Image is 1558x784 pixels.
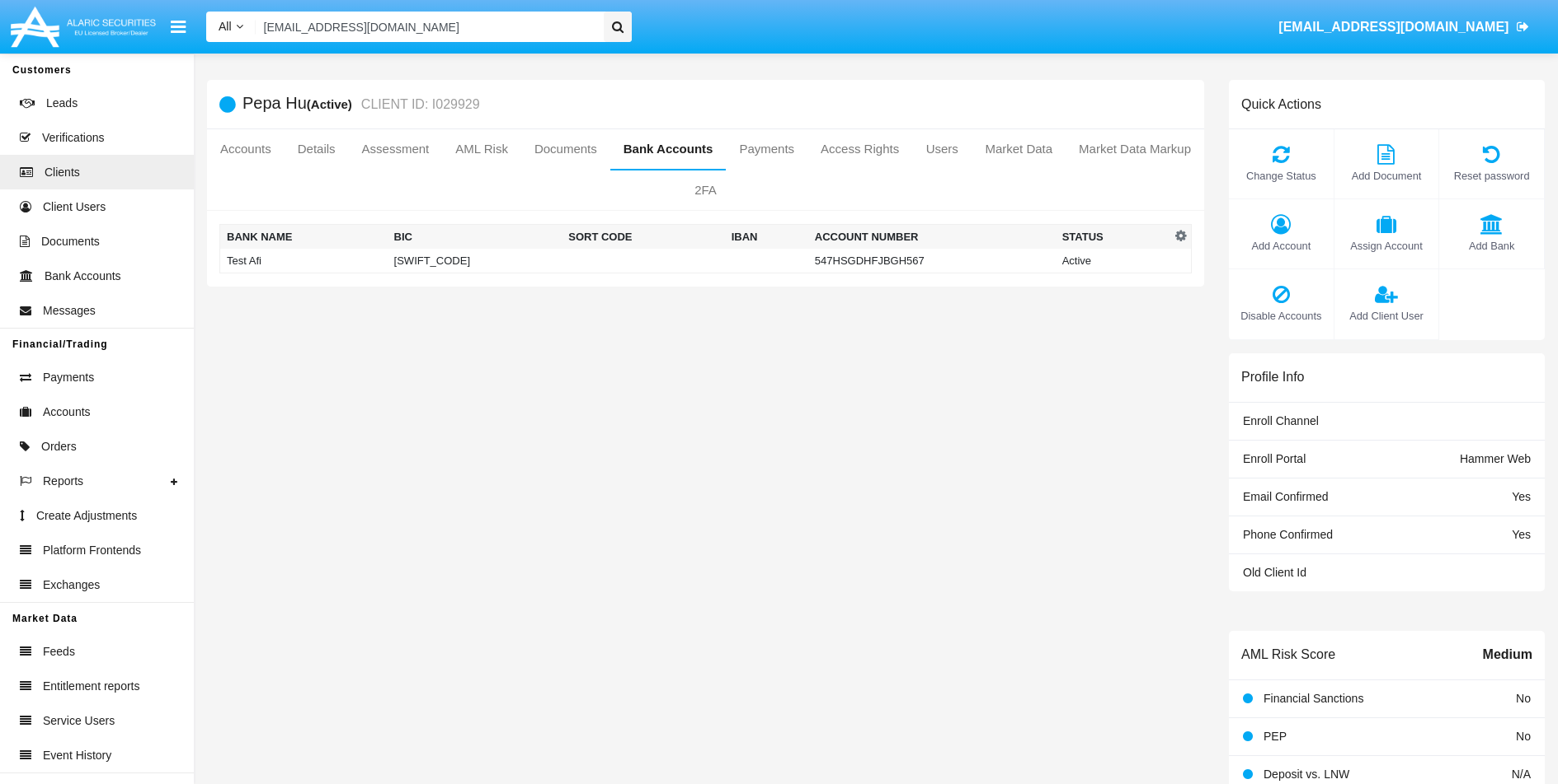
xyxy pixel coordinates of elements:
th: Sort Code [562,225,724,250]
a: Market Data Markup [1066,129,1204,169]
span: Deposit vs. LNW [1264,768,1349,781]
a: 2FA [207,170,1204,210]
a: Details [285,129,349,169]
input: Search [256,12,599,42]
span: Entitlement reports [43,678,140,695]
span: Disable Accounts [1237,308,1325,324]
a: Market Data [972,129,1066,169]
th: IBAN [725,225,808,250]
div: (Active) [307,95,357,114]
span: Hammer Web [1460,452,1531,465]
span: Platform Frontends [43,542,141,559]
span: Reset password [1447,168,1536,184]
span: No [1516,692,1531,705]
a: Documents [521,129,610,169]
span: Add Bank [1447,238,1536,254]
td: Active [1056,249,1171,273]
span: No [1516,730,1531,743]
a: AML Risk [442,129,521,169]
a: Assessment [349,129,443,169]
span: [EMAIL_ADDRESS][DOMAIN_NAME] [1278,20,1509,34]
td: 547HSGDHFJBGH567 [808,249,1056,273]
a: All [206,18,256,35]
span: Messages [43,302,96,320]
span: Bank Accounts [45,268,121,285]
span: Feeds [43,643,75,660]
a: Accounts [207,129,285,169]
a: [EMAIL_ADDRESS][DOMAIN_NAME] [1271,4,1537,50]
span: Reports [43,473,83,490]
h6: Quick Actions [1241,96,1321,112]
span: Yes [1512,528,1531,541]
span: Service Users [43,712,115,730]
img: Logo image [8,2,158,51]
span: Add Document [1343,168,1431,184]
span: Assign Account [1343,238,1431,254]
th: BIC [388,225,562,250]
small: CLIENT ID: I029929 [357,98,480,111]
h5: Pepa Hu [242,95,480,114]
span: PEP [1264,730,1287,743]
span: Financial Sanctions [1264,692,1363,705]
span: Email Confirmed [1243,490,1328,503]
span: Yes [1512,490,1531,503]
h6: AML Risk Score [1241,646,1335,662]
th: Status [1056,225,1171,250]
a: Users [912,129,972,169]
span: Payments [43,369,94,386]
a: Payments [726,129,807,169]
td: [SWIFT_CODE] [388,249,562,273]
span: Orders [41,438,77,455]
span: Add Account [1237,238,1325,254]
span: Accounts [43,404,91,421]
span: Client Users [43,198,106,216]
th: Bank Name [220,225,388,250]
span: Add Client User [1343,308,1431,324]
span: Clients [45,164,80,181]
a: Access Rights [807,129,912,169]
a: Bank Accounts [610,129,727,169]
span: Exchanges [43,576,100,594]
th: Account Number [808,225,1056,250]
span: All [219,20,232,33]
span: Enroll Portal [1243,452,1306,465]
span: N/A [1512,768,1531,781]
span: Event History [43,747,111,764]
span: Old Client Id [1243,566,1306,579]
h6: Profile Info [1241,369,1304,385]
span: Verifications [42,129,104,147]
span: Phone Confirmed [1243,528,1333,541]
td: Test Afi [220,249,388,273]
span: Enroll Channel [1243,414,1319,427]
span: Leads [46,95,78,112]
span: Change Status [1237,168,1325,184]
span: Medium [1483,645,1532,665]
span: Create Adjustments [36,507,137,525]
span: Documents [41,233,100,250]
